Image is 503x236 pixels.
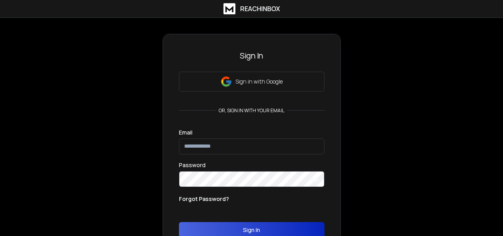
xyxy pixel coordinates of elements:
[240,4,280,14] h1: ReachInbox
[179,130,192,135] label: Email
[179,162,206,168] label: Password
[179,72,324,92] button: Sign in with Google
[179,50,324,61] h3: Sign In
[216,107,287,114] p: or, sign in with your email
[235,78,283,86] p: Sign in with Google
[223,3,235,14] img: logo
[223,3,280,14] a: ReachInbox
[179,195,229,203] p: Forgot Password?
